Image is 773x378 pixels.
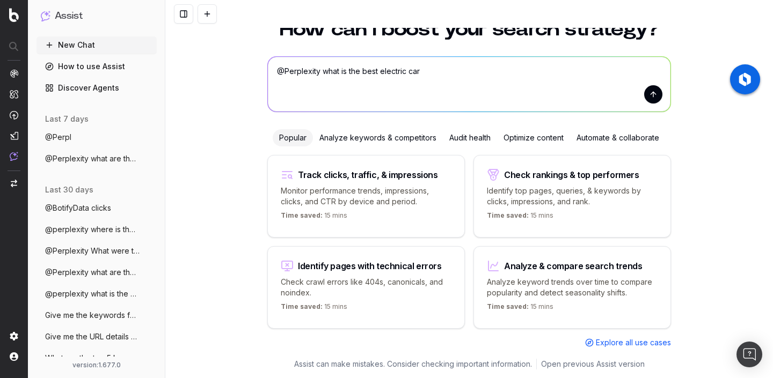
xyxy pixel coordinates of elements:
[504,262,643,270] div: Analyze & compare search trends
[487,211,529,219] span: Time saved:
[11,180,17,187] img: Switch project
[45,353,140,364] span: What are the top 5 keywords by search vo
[585,337,671,348] a: Explore all use cases
[313,129,443,146] div: Analyze keywords & competitors
[45,114,89,124] span: last 7 days
[281,211,347,224] p: 15 mins
[41,11,50,21] img: Assist
[281,186,451,207] p: Monitor performance trends, impressions, clicks, and CTR by device and period.
[45,267,140,278] span: @Perplexity what are the trending keywor
[10,69,18,78] img: Analytics
[37,58,157,75] a: How to use Assist
[45,288,140,299] span: @perplexity what is the best electric to
[267,20,671,39] h1: How can I boost your search strategy?
[37,199,157,217] button: @BotifyData clicks
[281,302,347,315] p: 15 mins
[45,153,140,164] span: @Perplexity what are the trending keywor
[273,129,313,146] div: Popular
[281,277,451,298] p: Check crawl errors like 404s, canonicals, and noindex.
[37,150,157,167] button: @Perplexity what are the trending keywor
[298,171,438,179] div: Track clicks, traffic, & impressions
[487,277,658,298] p: Analyze keyword trends over time to compare popularity and detect seasonality shifts.
[37,221,157,238] button: @perplexity where is the best mexican fo
[45,184,93,195] span: last 30 days
[504,171,639,179] div: Check rankings & top performers
[9,8,19,22] img: Botify logo
[37,350,157,367] button: What are the top 5 keywords by search vo
[736,342,762,367] div: Open Intercom Messenger
[294,359,532,369] p: Assist can make mistakes. Consider checking important information.
[37,285,157,302] button: @perplexity what is the best electric to
[45,331,140,342] span: Give me the URL details of [URL]
[10,152,18,161] img: Assist
[37,264,157,281] button: @Perplexity what are the trending keywor
[41,9,152,24] button: Assist
[37,307,157,324] button: Give me the keywords for this URL: https
[541,359,645,369] a: Open previous Assist version
[596,337,671,348] span: Explore all use cases
[45,132,71,143] span: @Perpl
[37,79,157,97] a: Discover Agents
[55,9,83,24] h1: Assist
[45,310,140,321] span: Give me the keywords for this URL: https
[45,246,140,256] span: @Perplexity What were the results of the
[10,90,18,99] img: Intelligence
[268,57,670,112] textarea: @Perplexity what is the best electric car
[37,36,157,54] button: New Chat
[281,302,323,310] span: Time saved:
[487,211,553,224] p: 15 mins
[570,129,666,146] div: Automate & collaborate
[487,186,658,207] p: Identify top pages, queries, & keywords by clicks, impressions, and rank.
[45,203,111,213] span: @BotifyData clicks
[443,129,497,146] div: Audit health
[10,131,18,140] img: Studio
[37,129,157,146] button: @Perpl
[487,302,529,310] span: Time saved:
[10,110,18,120] img: Activation
[37,242,157,260] button: @Perplexity What were the results of the
[487,302,553,315] p: 15 mins
[298,262,442,270] div: Identify pages with technical errors
[45,224,140,235] span: @perplexity where is the best mexican fo
[41,361,152,369] div: version: 1.677.0
[10,352,18,361] img: My account
[10,332,18,340] img: Setting
[37,328,157,345] button: Give me the URL details of [URL]
[497,129,570,146] div: Optimize content
[281,211,323,219] span: Time saved:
